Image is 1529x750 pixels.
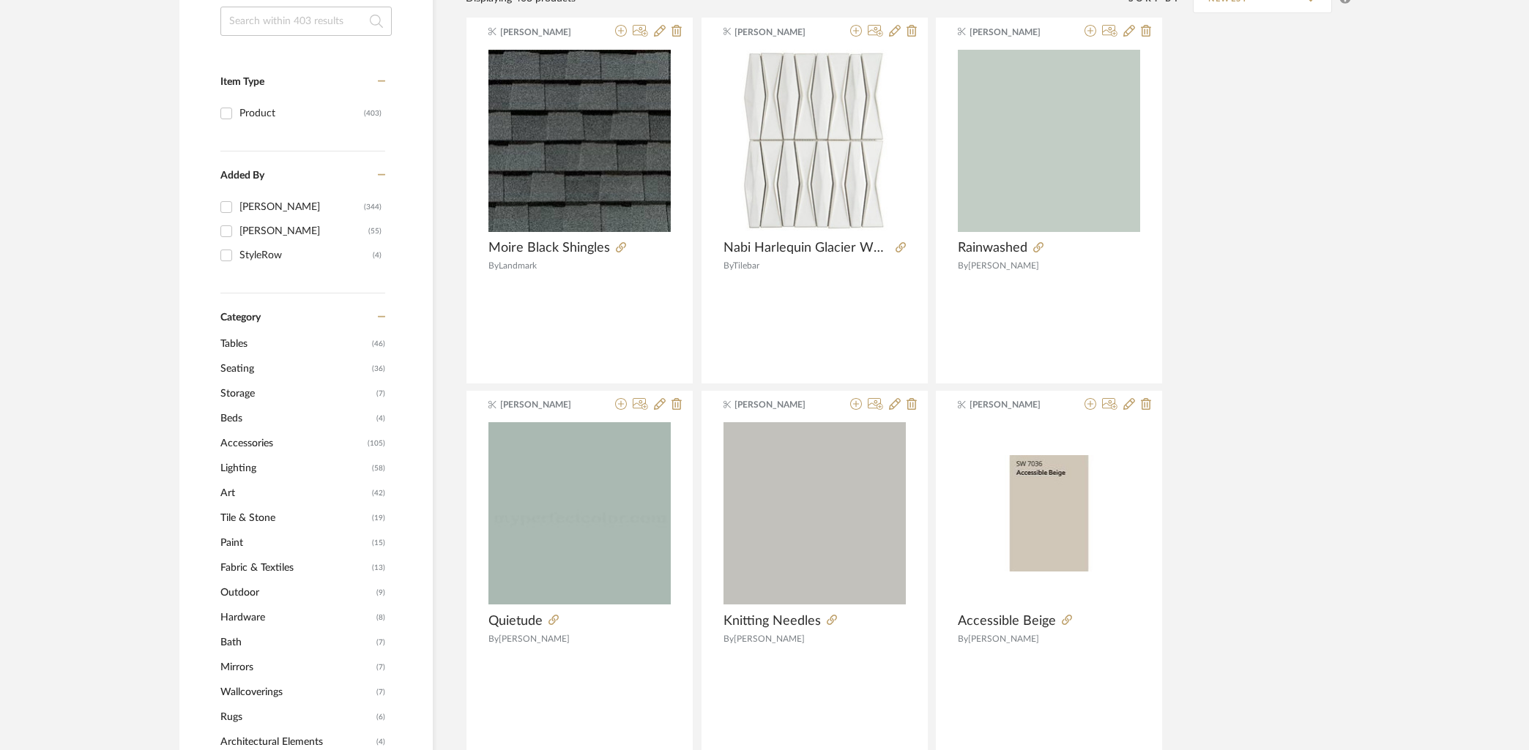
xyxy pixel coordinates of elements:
[723,261,733,270] span: By
[220,77,264,87] span: Item Type
[220,705,373,730] span: Rugs
[958,455,1140,571] img: Accessible Beige
[372,332,385,356] span: (46)
[723,240,890,256] span: Nabi Harlequin Glacier White 2x8 Glossy Glass Mosaic Tile
[373,244,382,267] div: (4)
[220,170,264,181] span: Added By
[488,613,543,629] span: Quietude
[970,398,1062,411] span: [PERSON_NAME]
[734,26,827,39] span: [PERSON_NAME]
[239,220,368,243] div: [PERSON_NAME]
[488,49,671,232] div: 0
[220,7,392,36] input: Search within 403 results
[734,398,827,411] span: [PERSON_NAME]
[734,634,805,643] span: [PERSON_NAME]
[500,398,592,411] span: [PERSON_NAME]
[968,261,1039,270] span: [PERSON_NAME]
[220,381,373,406] span: Storage
[488,422,671,604] img: Quietude
[239,244,373,267] div: StyleRow
[220,331,368,356] span: Tables
[376,705,385,729] span: (6)
[368,432,385,455] span: (105)
[372,357,385,380] span: (36)
[239,102,364,125] div: Product
[220,680,373,705] span: Wallcoverings
[220,605,373,630] span: Hardware
[958,613,1056,629] span: Accessible Beige
[372,506,385,530] span: (19)
[372,531,385,555] span: (15)
[220,431,364,456] span: Accessories
[220,630,373,655] span: Bath
[364,195,382,219] div: (344)
[220,456,368,481] span: Lighting
[970,26,1062,39] span: [PERSON_NAME]
[499,634,570,643] span: [PERSON_NAME]
[220,356,368,381] span: Seating
[368,220,382,243] div: (55)
[723,634,734,643] span: By
[499,261,537,270] span: Landmark
[372,556,385,580] span: (13)
[958,634,968,643] span: By
[372,481,385,505] span: (42)
[488,634,499,643] span: By
[239,195,364,219] div: [PERSON_NAME]
[723,422,906,604] img: Knitting Needles
[958,261,968,270] span: By
[488,50,671,232] img: Moire Black Shingles
[220,481,368,506] span: Art
[376,656,385,679] span: (7)
[958,240,1027,256] span: Rainwashed
[372,457,385,480] span: (58)
[364,102,382,125] div: (403)
[376,631,385,654] span: (7)
[723,613,821,629] span: Knitting Needles
[968,634,1039,643] span: [PERSON_NAME]
[220,506,368,530] span: Tile & Stone
[220,655,373,680] span: Mirrors
[723,50,906,232] img: Nabi Harlequin Glacier White 2x8 Glossy Glass Mosaic Tile
[220,555,368,580] span: Fabric & Textiles
[376,382,385,405] span: (7)
[733,261,759,270] span: Tilebar
[220,312,261,324] span: Category
[488,240,610,256] span: Moire Black Shingles
[376,680,385,704] span: (7)
[500,26,592,39] span: [PERSON_NAME]
[220,580,373,605] span: Outdoor
[376,606,385,629] span: (8)
[958,50,1140,232] img: Rainwashed
[376,581,385,604] span: (9)
[220,406,373,431] span: Beds
[376,407,385,430] span: (4)
[220,530,368,555] span: Paint
[488,261,499,270] span: By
